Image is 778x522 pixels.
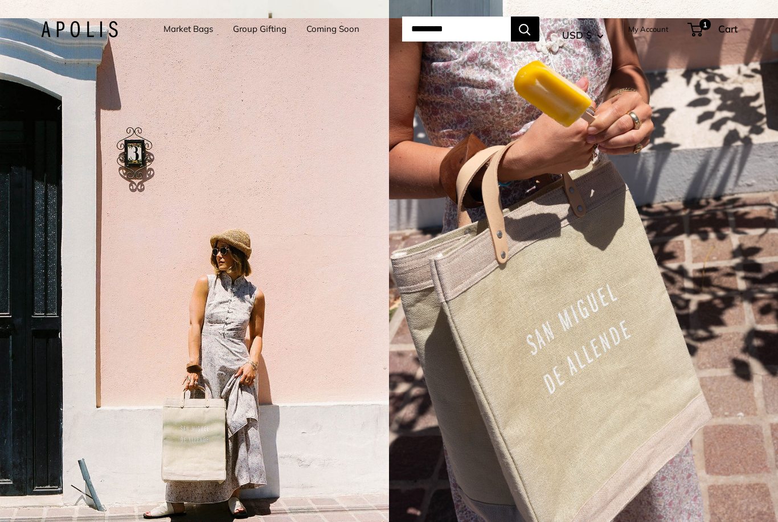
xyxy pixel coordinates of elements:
input: Search... [402,17,511,42]
button: Search [511,17,539,42]
a: My Account [628,22,669,36]
span: USD $ [562,29,592,41]
span: Cart [718,23,738,35]
img: Apolis [41,21,118,38]
a: Market Bags [163,21,213,37]
span: Currency [562,14,604,30]
span: 1 [699,19,710,30]
a: Group Gifting [233,21,286,37]
a: Coming Soon [306,21,359,37]
button: USD $ [562,26,604,44]
a: 1 Cart [689,20,738,38]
